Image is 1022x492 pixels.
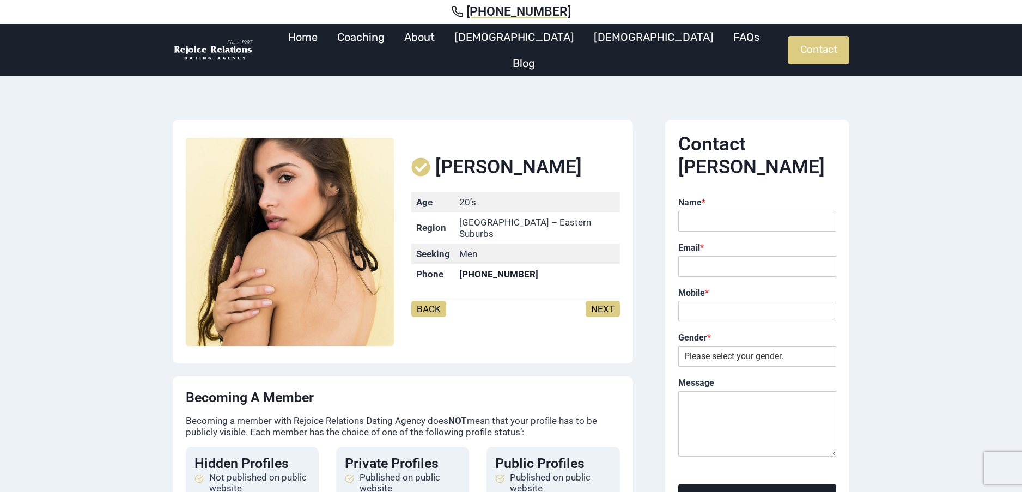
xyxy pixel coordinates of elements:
label: Message [678,378,836,389]
p: Becoming a member with Rejoice Relations Dating Agency does mean that your profile has to be publ... [186,415,620,438]
span: [PHONE_NUMBER] [466,4,571,20]
h4: Public Profiles [495,455,611,472]
a: NEXT [586,301,620,317]
label: Name [678,197,836,209]
a: Home [278,24,327,50]
td: [GEOGRAPHIC_DATA] – Eastern Suburbs [454,212,619,244]
a: FAQs [723,24,769,50]
span: [PERSON_NAME] [435,156,582,179]
a: About [394,24,445,50]
strong: Phone [416,269,443,280]
nav: Primary Navigation [260,24,788,76]
a: Contact [788,36,849,64]
a: Coaching [327,24,394,50]
a: Blog [503,50,545,76]
label: Gender [678,332,836,344]
a: [PHONE_NUMBER] [13,4,1009,20]
a: [DEMOGRAPHIC_DATA] [584,24,723,50]
strong: Age [416,197,433,208]
td: 20’s [454,192,619,212]
a: BACK [411,301,446,317]
h4: Hidden Profiles [194,455,310,472]
td: Men [454,244,619,264]
strong: NOT [448,415,467,426]
label: Mobile [678,288,836,299]
strong: Seeking [416,248,450,259]
input: Mobile [678,301,836,321]
h2: Contact [PERSON_NAME] [678,133,836,179]
label: Email [678,242,836,254]
mark: [PHONE_NUMBER] [459,269,538,280]
img: Rejoice Relations [173,39,254,62]
h4: Private Profiles [345,455,460,472]
h4: Becoming a Member [186,390,620,406]
strong: Region [416,222,446,233]
a: [DEMOGRAPHIC_DATA] [445,24,584,50]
